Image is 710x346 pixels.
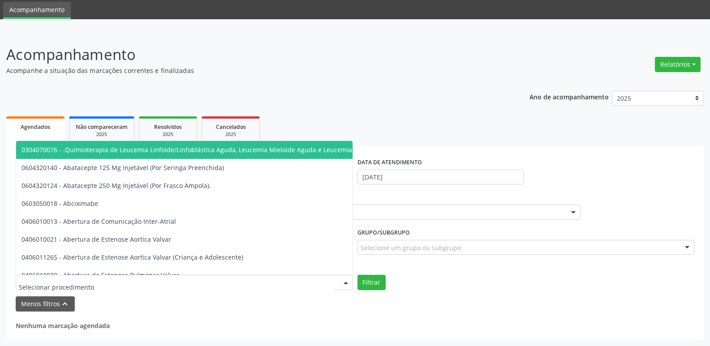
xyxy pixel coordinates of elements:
span: Resolvidos [154,123,182,131]
input: Selecionar procedimento [19,278,335,296]
span: 0604320124 - Abatacepte 250 Mg Injetável (Por Frasco Ampola). [22,181,211,190]
span: 0603050018 - Abciximabe [22,199,98,208]
span: Agendados [21,123,50,131]
p: Ano de acompanhamento [529,91,609,102]
button: Relatórios [655,57,701,72]
label: DATA DE ATENDIMENTO [357,156,422,170]
div: 2025 [208,131,253,138]
span: 0304070076 - .Quimioterapia de Leucemia Linfoide/Linfoblástica Aguda, Leucemia Mieloide Aguda e L... [22,145,598,154]
span: 0406010013 - Abertura de Comunicação Inter-Atrial [22,217,176,226]
span: 0406010030 - Abertura de Estenose Pulmonar Valvar [22,271,179,279]
label: Grupo/Subgrupo [357,226,410,240]
p: Acompanhamento [6,43,495,66]
strong: Nenhuma marcação agendada [16,321,110,330]
span: Não compareceram [76,123,128,131]
div: 2025 [146,131,190,138]
a: Acompanhamento [3,2,71,19]
span: 0604320140 - Abatacepte 125 Mg Injetável (Por Seringa Preenchida) [22,163,224,172]
button: Menos filtroskeyboard_arrow_up [16,296,75,312]
span: 0406010021 - Abertura de Estenose Aortica Valvar [22,235,171,243]
span: Cancelados [216,123,246,131]
div: 2025 [76,131,128,138]
span: 0406011265 - Abertura de Estenose Aortica Valvar (Criança e Adolescente) [22,253,243,261]
span: Todos as unidades [246,208,562,217]
span: Selecione um grupo ou subgrupo [361,243,461,252]
p: Acompanhe a situação das marcações correntes e finalizadas [6,66,495,75]
input: Selecione um intervalo [357,170,524,185]
button: Filtrar [357,275,386,290]
i: keyboard_arrow_up [60,299,70,309]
